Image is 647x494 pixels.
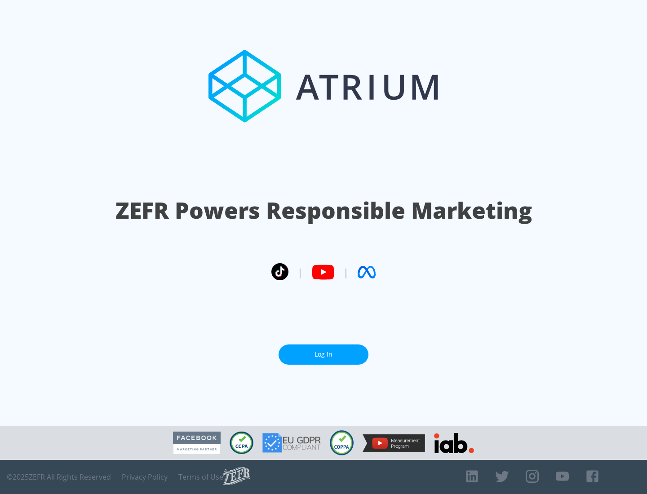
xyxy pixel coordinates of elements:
span: © 2025 ZEFR All Rights Reserved [7,472,111,481]
a: Log In [279,344,368,365]
img: IAB [434,433,474,453]
a: Privacy Policy [122,472,168,481]
a: Terms of Use [178,472,223,481]
img: YouTube Measurement Program [363,434,425,452]
span: | [297,265,303,279]
span: | [343,265,349,279]
img: CCPA Compliant [230,432,253,454]
img: Facebook Marketing Partner [173,432,221,454]
img: GDPR Compliant [262,433,321,453]
img: COPPA Compliant [330,430,354,455]
h1: ZEFR Powers Responsible Marketing [115,195,532,226]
